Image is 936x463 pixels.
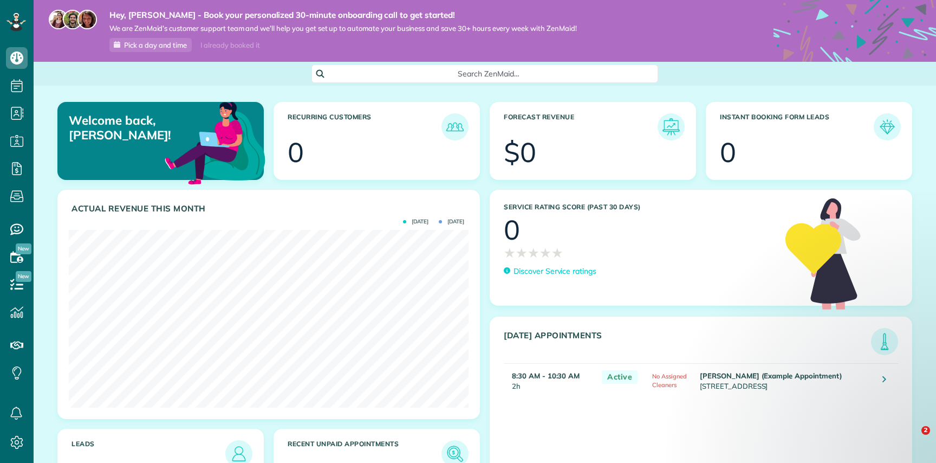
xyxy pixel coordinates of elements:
[444,116,466,138] img: icon_recurring_customers-cf858462ba22bcd05b5a5880d41d6543d210077de5bb9ebc9590e49fd87d84ed.png
[504,139,536,166] div: $0
[504,203,775,211] h3: Service Rating score (past 30 days)
[162,89,268,195] img: dashboard_welcome-42a62b7d889689a78055ac9021e634bf52bae3f8056760290aed330b23ab8690.png
[16,243,31,254] span: New
[660,116,682,138] img: icon_forecast_revenue-8c13a41c7ed35a8dcfafea3cbb826a0462acb37728057bba2d056411b612bbbe.png
[439,219,464,224] span: [DATE]
[288,113,441,140] h3: Recurring Customers
[63,10,82,29] img: jorge-587dff0eeaa6aab1f244e6dc62b8924c3b6ad411094392a53c71c6c4a576187d.jpg
[504,113,658,140] h3: Forecast Revenue
[194,38,266,52] div: I already booked it
[700,371,842,380] strong: [PERSON_NAME] (Example Appointment)
[288,139,304,166] div: 0
[504,216,520,243] div: 0
[720,139,736,166] div: 0
[697,364,874,397] td: [STREET_ADDRESS]
[551,243,563,262] span: ★
[876,116,898,138] img: icon_form_leads-04211a6a04a5b2264e4ee56bc0799ec3eb69b7e499cbb523a139df1d13a81ae0.png
[109,38,192,52] a: Pick a day and time
[921,426,930,435] span: 2
[504,331,871,355] h3: [DATE] Appointments
[513,266,596,277] p: Discover Service ratings
[109,24,577,33] span: We are ZenMaid’s customer support team and we’ll help you get set up to automate your business an...
[109,10,577,21] strong: Hey, [PERSON_NAME] - Book your personalized 30-minute onboarding call to get started!
[512,371,580,380] strong: 8:30 AM - 10:30 AM
[504,364,596,397] td: 2h
[71,204,469,214] h3: Actual Revenue this month
[528,243,539,262] span: ★
[602,370,638,384] span: Active
[652,372,687,389] span: No Assigned Cleaners
[720,113,874,140] h3: Instant Booking Form Leads
[69,113,197,142] p: Welcome back, [PERSON_NAME]!
[504,243,516,262] span: ★
[539,243,551,262] span: ★
[403,219,428,224] span: [DATE]
[16,271,31,282] span: New
[49,10,68,29] img: maria-72a9807cf96188c08ef61303f053569d2e2a8a1cde33d635c8a3ac13582a053d.jpg
[504,266,596,277] a: Discover Service ratings
[516,243,528,262] span: ★
[77,10,97,29] img: michelle-19f622bdf1676172e81f8f8fba1fb50e276960ebfe0243fe18214015130c80e4.jpg
[899,426,925,452] iframe: Intercom live chat
[124,41,187,49] span: Pick a day and time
